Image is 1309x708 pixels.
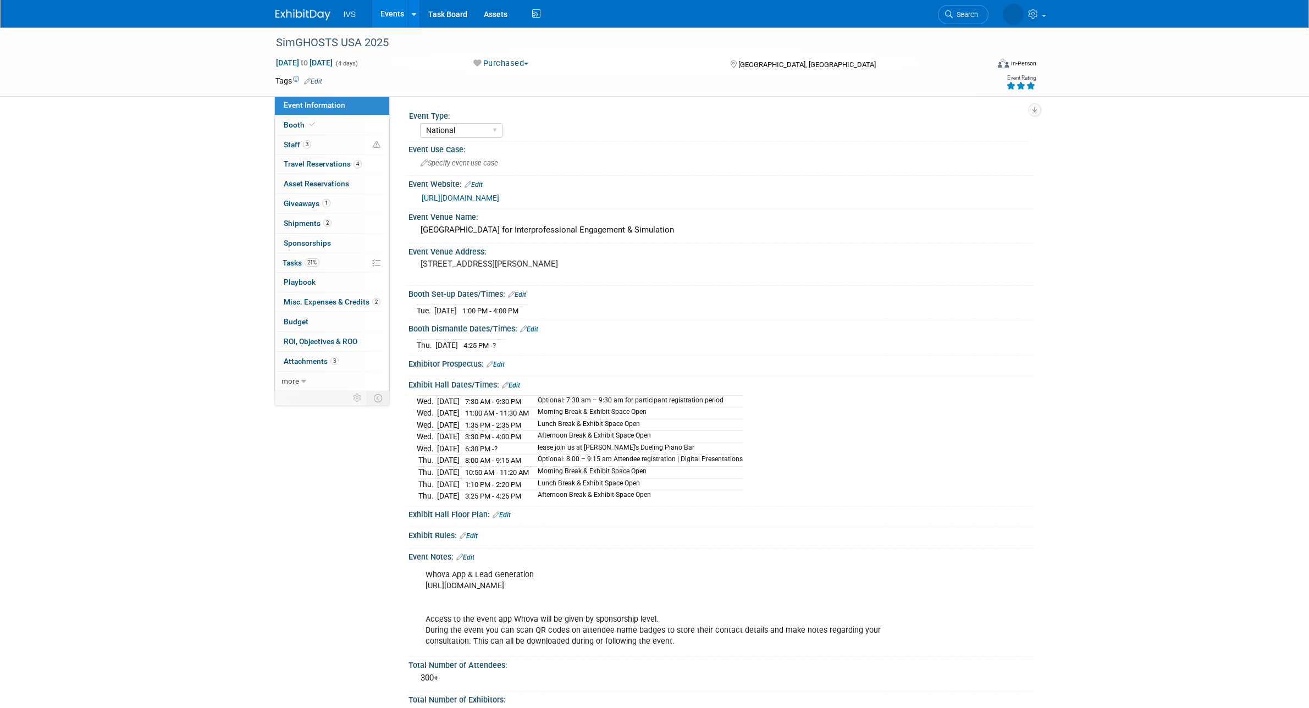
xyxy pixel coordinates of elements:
span: 7:30 AM - 9:30 PM [465,397,521,406]
span: 1 [322,199,330,207]
td: Toggle Event Tabs [367,391,389,405]
td: [DATE] [437,490,460,502]
div: In-Person [1010,59,1036,68]
img: Kyle Shelstad [1003,4,1024,25]
span: Booth [284,120,317,129]
div: Whova App & Lead Generation [URL][DOMAIN_NAME] Access to the event app Whova will be given by spo... [418,564,913,652]
td: Personalize Event Tab Strip [348,391,367,405]
div: Exhibitor Prospectus: [408,356,1034,370]
td: Wed. [417,419,437,431]
div: Event Format [924,57,1037,74]
a: Booth [275,115,389,135]
td: Wed. [417,442,437,455]
td: [DATE] [437,455,460,467]
div: Event Venue Address: [408,244,1034,257]
span: more [281,377,299,385]
td: lease join us at [PERSON_NAME]’s Dueling Piano Bar [531,442,743,455]
span: Sponsorships [284,239,331,247]
td: [DATE] [437,395,460,407]
td: [DATE] [437,466,460,478]
span: (4 days) [335,60,358,67]
div: Total Number of Exhibitors: [408,692,1034,705]
pre: [STREET_ADDRESS][PERSON_NAME] [421,259,657,269]
td: [DATE] [437,407,460,419]
span: 4 [354,160,362,168]
span: IVS [344,10,356,19]
img: Format-Inperson.png [998,59,1009,68]
div: Exhibit Rules: [408,527,1034,541]
td: Wed. [417,431,437,443]
td: Thu. [417,466,437,478]
td: [DATE] [435,339,458,351]
span: 1:10 PM - 2:20 PM [465,480,521,489]
a: ROI, Objectives & ROO [275,332,389,351]
a: Edit [502,381,520,389]
a: Tasks21% [275,253,389,273]
div: Event Rating [1006,75,1036,81]
td: Wed. [417,407,437,419]
a: Edit [487,361,505,368]
span: Shipments [284,219,332,228]
td: Morning Break & Exhibit Space Open [531,466,743,478]
td: [DATE] [437,431,460,443]
span: 11:00 AM - 11:30 AM [465,409,529,417]
div: 300+ [417,670,1026,687]
span: 4:25 PM - [463,341,496,350]
span: 3 [303,140,311,148]
span: ROI, Objectives & ROO [284,337,357,346]
span: 21% [305,258,319,267]
span: ? [494,445,498,453]
td: Optional: 7:30 am – 9:30 am for participant registration period [531,395,743,407]
a: Playbook [275,273,389,292]
span: 2 [372,298,380,306]
span: [GEOGRAPHIC_DATA], [GEOGRAPHIC_DATA] [738,60,876,69]
td: Afternoon Break & Exhibit Space Open [531,490,743,502]
td: Morning Break & Exhibit Space Open [531,407,743,419]
div: Event Notes: [408,549,1034,563]
img: ExhibitDay [275,9,330,20]
div: Total Number of Attendees: [408,657,1034,671]
td: Optional: 8:00 – 9:15 am Attendee registration | Digital Presentations [531,455,743,467]
a: Edit [493,511,511,519]
td: [DATE] [437,478,460,490]
span: Budget [284,317,308,326]
a: [URL][DOMAIN_NAME] [422,193,499,202]
span: Playbook [284,278,316,286]
span: Attachments [284,357,339,366]
a: Travel Reservations4 [275,154,389,174]
td: Thu. [417,455,437,467]
a: Budget [275,312,389,331]
span: 3:30 PM - 4:00 PM [465,433,521,441]
a: more [275,372,389,391]
span: Potential Scheduling Conflict -- at least one attendee is tagged in another overlapping event. [373,140,380,150]
td: Lunch Break & Exhibit Space Open [531,419,743,431]
a: Search [938,5,988,24]
a: Event Information [275,96,389,115]
span: Specify event use case [421,159,498,167]
span: Misc. Expenses & Credits [284,297,380,306]
button: Purchased [470,58,533,69]
a: Asset Reservations [275,174,389,193]
a: Edit [520,325,538,333]
td: Thu. [417,490,437,502]
span: Event Information [284,101,345,109]
span: to [299,58,310,67]
td: [DATE] [437,419,460,431]
i: Booth reservation complete [310,121,315,128]
td: Thu. [417,478,437,490]
span: 10:50 AM - 11:20 AM [465,468,529,477]
a: Edit [456,554,474,561]
a: Attachments3 [275,352,389,371]
span: Asset Reservations [284,179,349,188]
a: Shipments2 [275,214,389,233]
div: Exhibit Hall Floor Plan: [408,506,1034,521]
a: Misc. Expenses & Credits2 [275,292,389,312]
td: [DATE] [434,305,457,316]
span: 8:00 AM - 9:15 AM [465,456,521,464]
div: Booth Set-up Dates/Times: [408,286,1034,300]
a: Sponsorships [275,234,389,253]
div: Event Website: [408,176,1034,190]
td: Afternoon Break & Exhibit Space Open [531,431,743,443]
td: Tue. [417,305,434,316]
span: Staff [284,140,311,149]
